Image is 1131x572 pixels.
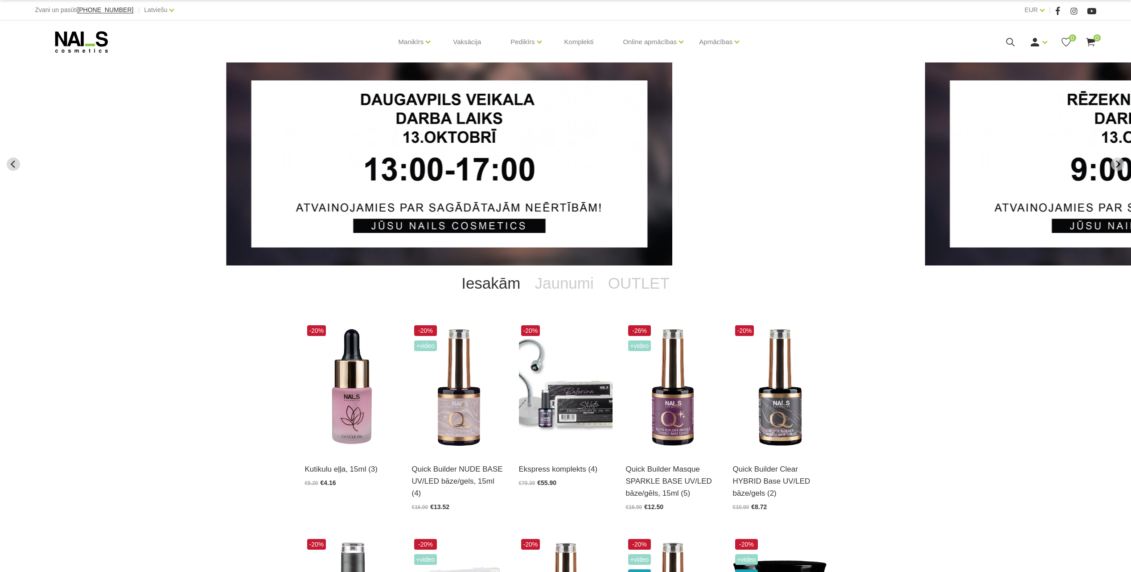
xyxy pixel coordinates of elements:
img: Maskējoša, viegli mirdzoša bāze/gels. Unikāls produkts ar daudz izmantošanas iespējām: •Bāze gell... [626,323,720,452]
span: €16.90 [412,504,428,510]
img: Ekpress gēla tipši pieaudzēšanai 240 gab.Gēla nagu pieaudzēšana vēl nekad nav bijusi tik vienkārš... [519,323,613,452]
span: -20% [307,325,326,336]
span: -20% [521,539,540,550]
span: +Video [628,340,651,351]
a: Online apmācības [623,24,677,60]
button: Go to last slide [7,158,20,171]
span: €4.16 [321,479,336,486]
span: €16.90 [626,504,642,510]
span: -26% [628,325,651,336]
span: [PHONE_NUMBER] [77,6,133,13]
a: Quick Builder Masque SPARKLE BASE UV/LED bāze/gēls, 15ml (5) [626,463,720,500]
span: 0 [1069,34,1076,41]
span: €8.72 [751,503,767,510]
span: €55.90 [537,479,556,486]
span: -20% [414,325,437,336]
span: €12.50 [644,503,663,510]
span: +Video [735,554,758,565]
img: Mitrinoša, mīkstinoša un aromātiska kutikulas eļļa. Bagāta ar nepieciešamo omega-3, 6 un 9, kā ar... [305,323,399,452]
li: 1 of 13 [226,62,905,265]
span: -20% [521,325,540,336]
span: -20% [307,539,326,550]
a: Pedikīrs [510,24,535,60]
img: Lieliskas noturības kamuflējošā bāze/gels, kas ir saudzīga pret dabīgo nagu un nebojā naga plātni... [412,323,506,452]
a: [PHONE_NUMBER] [77,7,133,13]
a: Quick Builder Clear HYBRID Base UV/LED bāze/gels (2) [733,463,827,500]
a: OUTLET [601,265,677,301]
span: 0 [1094,34,1101,41]
span: +Video [414,554,437,565]
span: -20% [414,539,437,550]
span: +Video [628,554,651,565]
span: -20% [628,539,651,550]
a: Apmācības [699,24,732,60]
span: | [1049,4,1051,16]
a: Quick Builder NUDE BASE UV/LED bāze/gels, 15ml (4) [412,463,506,500]
span: +Video [414,340,437,351]
span: | [138,4,140,16]
div: Zvani un pasūti [35,4,133,16]
span: €10.90 [733,504,749,510]
a: Latviešu [144,4,167,15]
a: 0 [1061,37,1072,48]
a: Manikīrs [399,24,424,60]
a: Ekspress komplekts (4) [519,463,613,475]
span: €5.20 [305,480,318,486]
span: -20% [735,539,758,550]
img: Klientu iemīļotajai Rubber bāzei esam mainījuši nosaukumu uz Quick Builder Clear HYBRID Base UV/L... [733,323,827,452]
button: Next slide [1111,158,1124,171]
a: EUR [1024,4,1038,15]
span: €70.30 [519,480,535,486]
a: Jaunumi [527,265,600,301]
a: Kutikulu eļļa, 15ml (3) [305,463,399,475]
a: Vaksācija [446,21,488,63]
a: 0 [1085,37,1096,48]
span: €13.52 [430,503,449,510]
span: -20% [735,325,754,336]
a: Komplekti [557,21,601,63]
a: Iesakām [454,265,527,301]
